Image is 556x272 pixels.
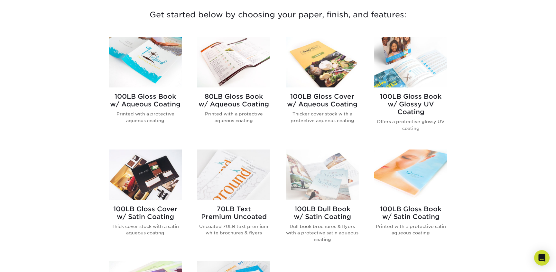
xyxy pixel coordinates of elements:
h2: 100LB Gloss Book w/ Aqueous Coating [109,93,182,108]
p: Printed with a protective aqueous coating [109,111,182,124]
div: Open Intercom Messenger [534,250,550,266]
a: 100LB Gloss Book<br/>w/ Glossy UV Coating Brochures & Flyers 100LB Gloss Bookw/ Glossy UV Coating... [374,37,447,142]
h2: 70LB Text Premium Uncoated [197,205,270,221]
p: Printed with a protective aqueous coating [197,111,270,124]
a: 100LB Dull Book<br/>w/ Satin Coating Brochures & Flyers 100LB Dull Bookw/ Satin Coating Dull book... [286,150,359,253]
p: Thicker cover stock with a protective aqueous coating [286,111,359,124]
a: 100LB Gloss Book<br/>w/ Satin Coating Brochures & Flyers 100LB Gloss Bookw/ Satin Coating Printed... [374,150,447,253]
img: 100LB Gloss Book<br/>w/ Aqueous Coating Brochures & Flyers [109,37,182,87]
img: 100LB Gloss Cover<br/>w/ Aqueous Coating Brochures & Flyers [286,37,359,87]
a: 100LB Gloss Cover<br/>w/ Satin Coating Brochures & Flyers 100LB Gloss Coverw/ Satin Coating Thick... [109,150,182,253]
img: 80LB Gloss Book<br/>w/ Aqueous Coating Brochures & Flyers [197,37,270,87]
a: 100LB Gloss Book<br/>w/ Aqueous Coating Brochures & Flyers 100LB Gloss Bookw/ Aqueous Coating Pri... [109,37,182,142]
a: 70LB Text<br/>Premium Uncoated Brochures & Flyers 70LB TextPremium Uncoated Uncoated 70LB text pr... [197,150,270,253]
h2: 100LB Gloss Cover w/ Satin Coating [109,205,182,221]
h2: 80LB Gloss Book w/ Aqueous Coating [197,93,270,108]
h3: Get started below by choosing your paper, finish, and features: [90,0,466,29]
p: Offers a protective glossy UV coating [374,118,447,131]
img: 100LB Gloss Book<br/>w/ Satin Coating Brochures & Flyers [374,150,447,200]
p: Uncoated 70LB text premium white brochures & flyers [197,223,270,236]
h2: 100LB Dull Book w/ Satin Coating [286,205,359,221]
img: 100LB Gloss Cover<br/>w/ Satin Coating Brochures & Flyers [109,150,182,200]
img: 100LB Gloss Book<br/>w/ Glossy UV Coating Brochures & Flyers [374,37,447,87]
h2: 100LB Gloss Book w/ Glossy UV Coating [374,93,447,116]
h2: 100LB Gloss Cover w/ Aqueous Coating [286,93,359,108]
a: 80LB Gloss Book<br/>w/ Aqueous Coating Brochures & Flyers 80LB Gloss Bookw/ Aqueous Coating Print... [197,37,270,142]
img: 70LB Text<br/>Premium Uncoated Brochures & Flyers [197,150,270,200]
p: Printed with a protective satin aqueous coating [374,223,447,236]
p: Dull book brochures & flyers with a protective satin aqueous coating [286,223,359,243]
img: 100LB Dull Book<br/>w/ Satin Coating Brochures & Flyers [286,150,359,200]
p: Thick cover stock with a satin aqueous coating [109,223,182,236]
h2: 100LB Gloss Book w/ Satin Coating [374,205,447,221]
a: 100LB Gloss Cover<br/>w/ Aqueous Coating Brochures & Flyers 100LB Gloss Coverw/ Aqueous Coating T... [286,37,359,142]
